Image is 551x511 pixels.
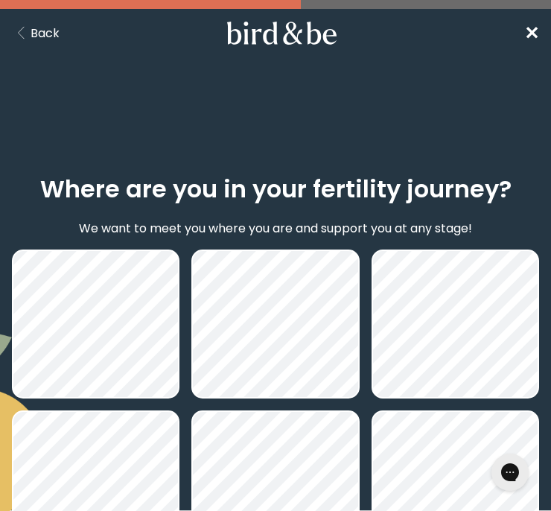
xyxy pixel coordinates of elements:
[524,21,539,45] span: ✕
[524,20,539,46] a: ✕
[79,219,472,238] p: We want to meet you where you are and support you at any stage!
[40,171,512,207] h2: Where are you in your fertility journey?
[12,24,60,42] button: Back Button
[484,448,536,496] iframe: Gorgias live chat messenger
